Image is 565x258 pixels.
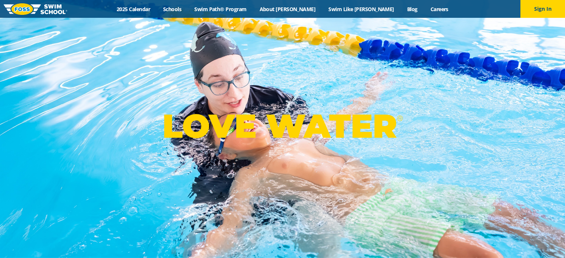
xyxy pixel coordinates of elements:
[253,6,322,13] a: About [PERSON_NAME]
[188,6,253,13] a: Swim Path® Program
[397,114,403,123] sup: ®
[4,3,67,15] img: FOSS Swim School Logo
[157,6,188,13] a: Schools
[322,6,401,13] a: Swim Like [PERSON_NAME]
[162,106,403,146] p: LOVE WATER
[424,6,455,13] a: Careers
[400,6,424,13] a: Blog
[110,6,157,13] a: 2025 Calendar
